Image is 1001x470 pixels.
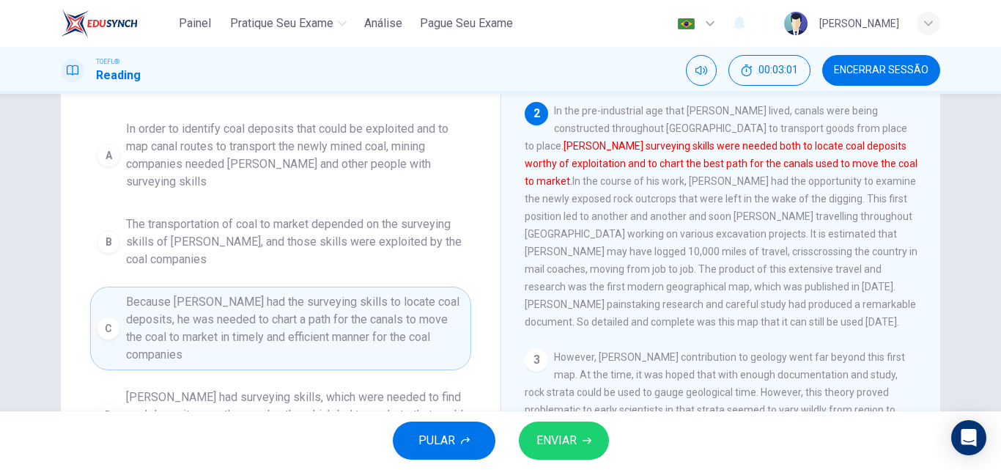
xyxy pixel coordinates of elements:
span: Pratique seu exame [230,15,333,32]
span: The transportation of coal to market depended on the surveying skills of [PERSON_NAME], and those... [126,216,465,268]
span: Encerrar Sessão [834,65,928,76]
button: Análise [358,10,408,37]
div: [PERSON_NAME] [819,15,899,32]
span: In the pre-industrial age that [PERSON_NAME] lived, canals were being constructed throughout [GEO... [525,105,917,328]
div: C [97,317,120,340]
div: D [97,403,120,427]
div: A [97,144,120,167]
button: CBecause [PERSON_NAME] had the surveying skills to locate coal deposits, he was needed to chart a... [90,287,471,370]
button: Painel [171,10,218,37]
button: PULAR [393,422,495,460]
button: D[PERSON_NAME] had surveying skills, which were needed to find coal deposits near the canal paths... [90,382,471,448]
div: Silenciar [686,55,717,86]
img: Profile picture [784,12,808,35]
span: TOEFL® [96,56,119,67]
div: B [97,230,120,254]
span: Because [PERSON_NAME] had the surveying skills to locate coal deposits, he was needed to chart a ... [126,293,465,364]
button: Pague Seu Exame [414,10,519,37]
span: 00:03:01 [758,65,798,76]
span: [PERSON_NAME] had surveying skills, which were needed to find coal deposits near the canal paths ... [126,389,465,441]
span: PULAR [418,430,455,451]
button: 00:03:01 [728,55,810,86]
button: BThe transportation of coal to market depended on the surveying skills of [PERSON_NAME], and thos... [90,209,471,275]
button: ENVIAR [519,422,609,460]
div: Open Intercom Messenger [951,420,986,455]
img: pt [677,18,695,29]
a: EduSynch logo [61,9,171,38]
div: Esconder [728,55,810,86]
span: Análise [364,15,402,32]
div: 2 [525,102,548,125]
button: AIn order to identify coal deposits that could be exploited and to map canal routes to transport ... [90,114,471,197]
img: EduSynch logo [61,9,138,38]
span: ENVIAR [536,430,577,451]
font: [PERSON_NAME] surveying skills were needed both to locate coal deposits worthy of exploitation an... [525,140,917,187]
button: Encerrar Sessão [822,55,940,86]
span: Pague Seu Exame [420,15,513,32]
span: In order to identify coal deposits that could be exploited and to map canal routes to transport t... [126,120,465,191]
div: 3 [525,348,548,372]
h1: Reading [96,67,141,84]
button: Pratique seu exame [224,10,352,37]
span: Painel [179,15,211,32]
